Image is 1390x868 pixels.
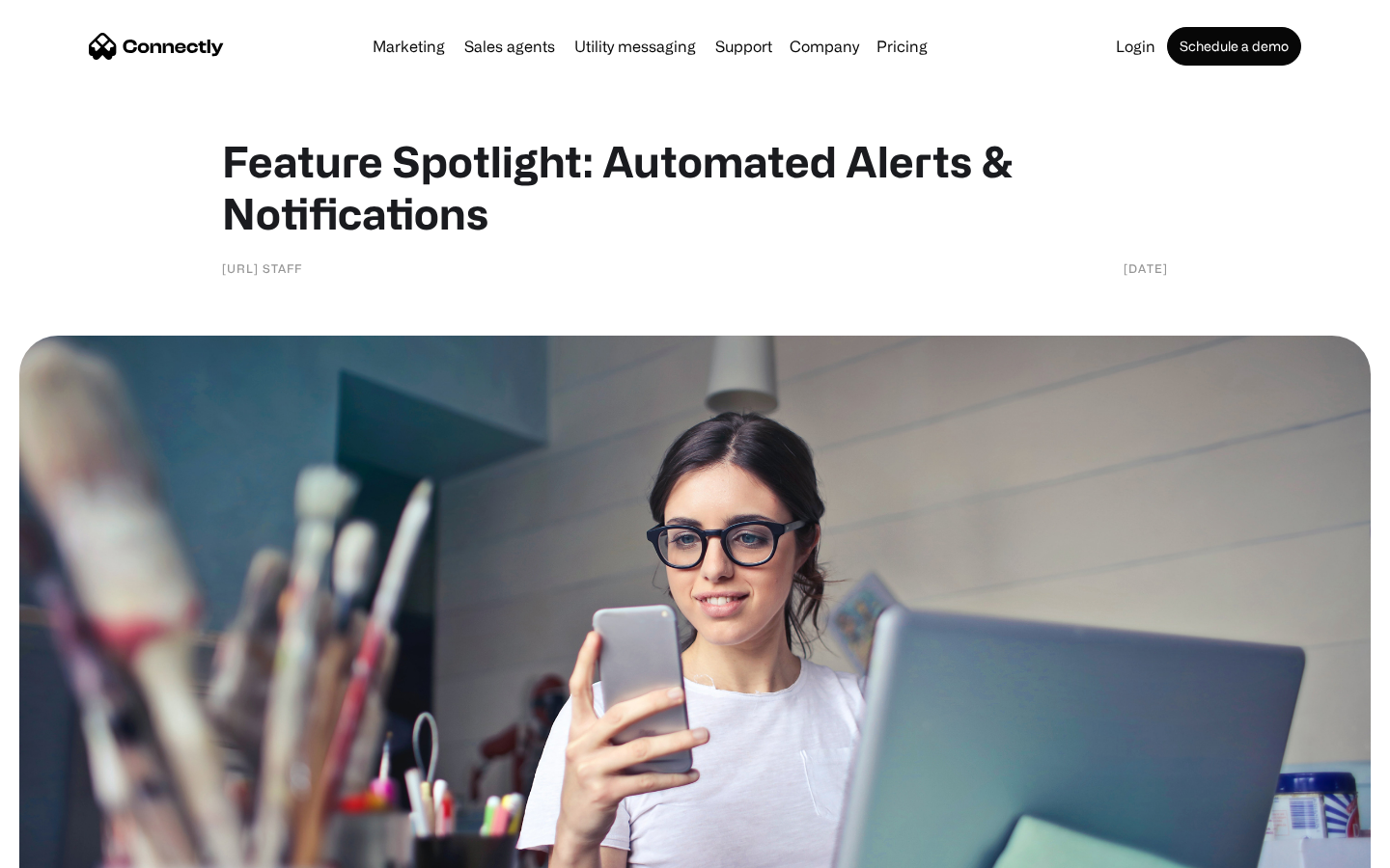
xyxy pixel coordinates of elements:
a: Pricing [869,39,935,54]
h1: Feature Spotlight: Automated Alerts & Notifications [222,135,1168,239]
div: [DATE] [1124,258,1168,278]
ul: Language list [39,834,116,861]
a: Sales agents [457,39,563,54]
a: Support [708,39,780,54]
a: Schedule a demo [1167,27,1301,66]
a: Marketing [365,39,453,54]
div: Company [784,33,865,60]
a: Login [1108,39,1163,54]
aside: Language selected: English [19,834,116,861]
div: [URL] staff [222,258,302,278]
div: Company [790,33,859,60]
a: Utility messaging [567,39,704,54]
a: home [89,32,224,61]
